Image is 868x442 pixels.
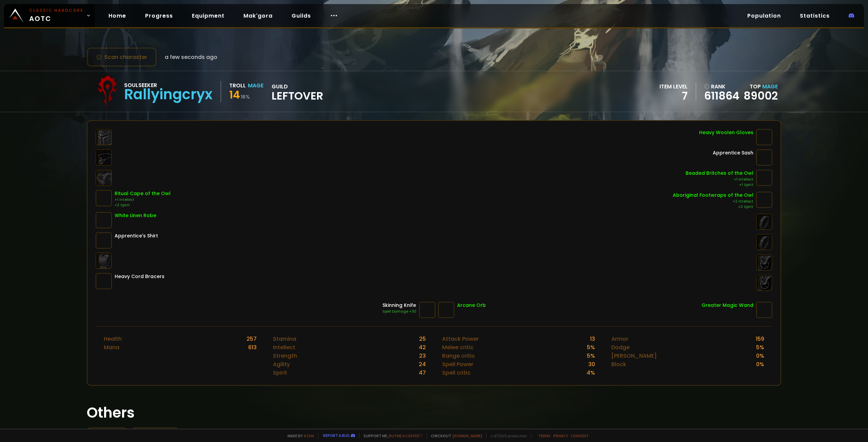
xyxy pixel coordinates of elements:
div: Armor [611,335,628,343]
span: Support me, [359,433,422,438]
div: Mana [104,343,119,352]
div: Agility [273,360,290,369]
div: Apprentice's Shirt [115,232,158,239]
div: 13 [590,335,595,343]
div: 5 % [756,343,764,352]
div: Health [104,335,122,343]
div: 5 % [587,343,595,352]
div: Top [744,82,778,91]
span: Made by [283,433,314,438]
div: 7 [659,91,688,101]
h1: Others [87,402,781,423]
div: [PERSON_NAME] [611,352,657,360]
div: Intellect [273,343,295,352]
span: LEFTOVER [272,91,323,101]
a: 89002 [744,88,778,103]
div: Block [611,360,626,369]
a: a fan [304,433,314,438]
div: Beaded Britches of the Owl [686,170,753,177]
div: 257 [246,335,257,343]
a: [DOMAIN_NAME] [453,433,482,438]
a: Guilds [286,9,316,23]
div: Soulseeker [124,81,213,89]
small: 16 % [241,93,250,100]
div: +1 Intellect [686,177,753,182]
div: item level [659,82,688,91]
div: Dodge [611,343,630,352]
div: guild [272,82,323,101]
div: Stamina [273,335,296,343]
div: Heavy Cord Bracers [115,273,164,280]
img: item-6241 [96,212,112,228]
div: 0 % [756,360,764,369]
a: Consent [571,433,589,438]
a: Statistics [794,9,835,23]
div: Strength [273,352,297,360]
span: Mage [762,83,778,90]
img: item-11288 [756,302,772,318]
a: Buy me a coffee [389,433,422,438]
img: item-14090 [756,170,772,186]
img: item-14114 [756,192,772,208]
div: +1 Intellect [115,197,171,203]
a: Population [742,9,786,23]
a: Classic HardcoreAOTC [4,4,95,27]
div: +2 Intellect [673,199,753,204]
a: 611864 [704,91,739,101]
img: item-7005 [419,302,435,318]
small: Classic Hardcore [29,7,83,14]
span: Checkout [427,433,482,438]
span: AOTC [29,7,83,24]
div: 5 % [587,352,595,360]
div: Spell Power [442,360,473,369]
div: Skinning Knife [382,302,416,309]
div: 4 % [587,369,595,377]
div: 23 [419,352,426,360]
a: Progress [140,9,178,23]
span: 14 [229,87,240,102]
div: Ritual Cape of the Owl [115,190,171,197]
img: item-6062 [96,273,112,289]
div: 159 [756,335,764,343]
span: a few seconds ago [165,53,217,61]
div: rank [704,82,739,91]
button: Scan character [87,47,157,67]
div: Melee critic [442,343,474,352]
a: Equipment [186,9,230,23]
div: Aboriginal Footwraps of the Owl [673,192,753,199]
div: White Linen Robe [115,212,156,219]
div: Heavy Woolen Gloves [699,129,753,136]
div: Apprentice Sash [713,149,753,156]
div: 24 [419,360,426,369]
a: Terms [538,433,551,438]
div: +1 Spirit [686,182,753,188]
a: Report a bug [323,433,350,438]
img: item-14123 [96,190,112,206]
div: Greater Magic Wand [702,302,753,309]
a: Home [103,9,132,23]
div: 30 [588,360,595,369]
div: Troll [229,81,246,90]
div: Spell Damage +30 [382,309,416,314]
div: 47 [419,369,426,377]
img: item-7507 [438,302,454,318]
div: 613 [248,343,257,352]
div: Spirit [273,369,287,377]
div: +2 Spirit [115,203,171,208]
img: item-3442 [756,149,772,166]
div: Spell critic [442,369,471,377]
span: v. d752d5 - production [486,433,527,438]
div: Arcane Orb [457,302,486,309]
div: Range critic [442,352,475,360]
div: +2 Spirit [673,204,753,210]
a: Mak'gora [238,9,278,23]
div: Rallyingcryx [124,89,213,100]
div: Mage [248,81,263,90]
div: 25 [419,335,426,343]
img: item-4310 [756,129,772,145]
div: 0 % [756,352,764,360]
div: 42 [419,343,426,352]
a: Privacy [553,433,568,438]
div: Attack Power [442,335,479,343]
img: item-6096 [96,232,112,249]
